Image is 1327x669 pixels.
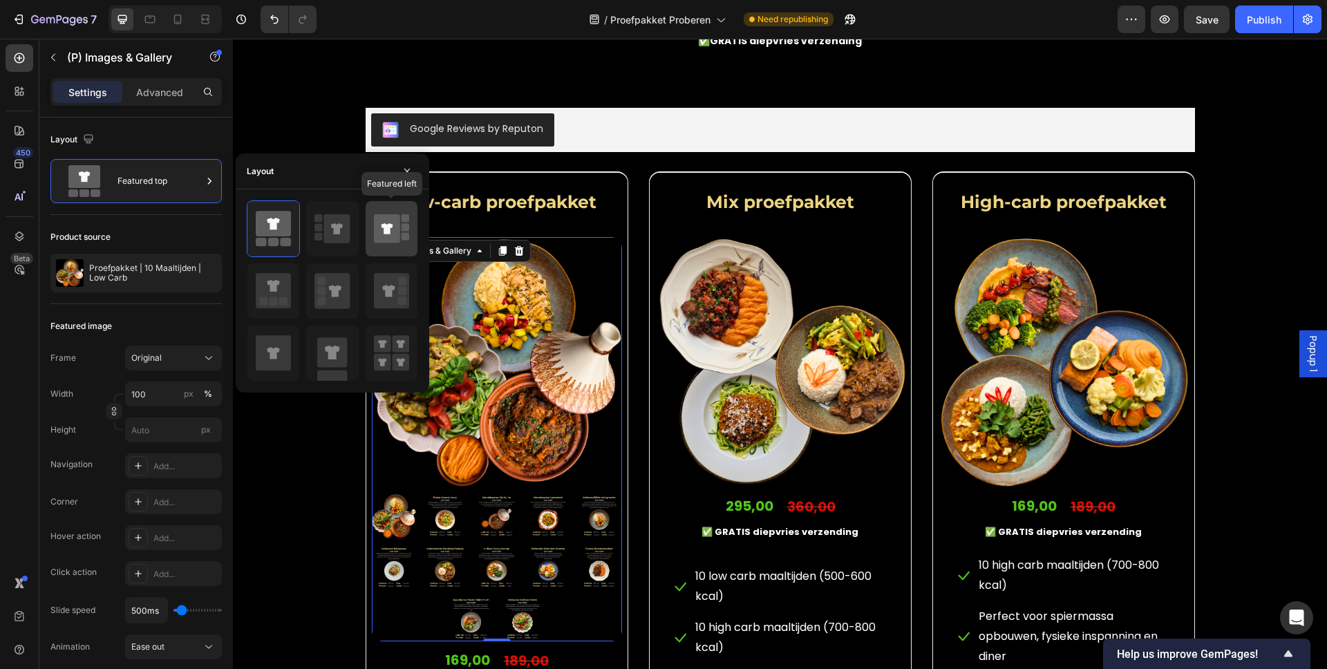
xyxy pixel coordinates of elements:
p: Proefpakket | 10 Maaltijden | Low Carb [89,263,216,283]
div: Layout [50,131,97,149]
div: 189,00 [836,454,961,482]
input: px% [125,381,222,406]
span: Save [1196,14,1218,26]
div: Featured top [117,165,202,197]
div: Add... [153,568,218,581]
div: % [204,388,212,400]
div: Slide speed [50,604,95,616]
label: Height [50,424,76,436]
span: 10 low carb maaltijden (500-600 kcal) [462,529,639,565]
button: px [200,386,216,402]
input: Auto [126,598,167,623]
input: px [125,417,222,442]
div: 169,00 [133,611,258,632]
div: Add... [153,496,218,509]
div: Layout [247,165,274,178]
div: Publish [1247,12,1281,27]
p: Advanced [136,85,183,100]
div: 360,00 [553,454,678,482]
button: % [180,386,197,402]
div: Corner [50,496,78,508]
span: Original [131,352,162,364]
p: 7 [91,11,97,28]
div: Click action [50,566,97,578]
div: 450 [13,147,33,158]
button: Save [1184,6,1230,33]
div: 295,00 [417,457,542,478]
span: Popup 1 [1073,297,1087,333]
button: 7 [6,6,103,33]
div: (P) Images & Gallery [156,206,241,218]
div: Add... [153,532,218,545]
button: Show survey - Help us improve GemPages! [1117,646,1297,662]
label: Frame [50,352,76,364]
img: product feature img [56,259,84,287]
div: Beta [10,253,33,264]
p: Settings [68,85,107,100]
h2: Mix proefpakket [433,151,661,176]
img: CLS1rKf0lu8CEAE=.png [149,83,166,100]
strong: ✅ GRATIS diepvries verzending [752,487,909,500]
span: 10 high carb maaltijden (700-800 kcal) [746,518,926,554]
div: Animation [50,641,90,653]
div: Featured image [50,320,112,332]
span: / [604,12,608,27]
span: px [201,424,211,435]
label: Width [50,388,73,400]
h2: Low-carb proefpakket [150,151,378,176]
div: Hover action [50,530,101,543]
div: Open Intercom Messenger [1280,601,1313,634]
div: Google Reviews by Reputon [177,83,310,97]
div: Add... [153,460,218,473]
iframe: Design area [233,39,1327,669]
span: Ease out [131,641,164,652]
div: 169,00 [700,457,825,478]
div: Undo/Redo [261,6,317,33]
span: Perfect voor spiermassa opbouwen, fysieke inspanning en diner [746,569,925,625]
span: Need republishing [757,13,828,26]
button: Google Reviews by Reputon [138,75,321,108]
button: Ease out [125,634,222,659]
button: Original [125,346,222,370]
h2: High-carb proefpakket [717,151,945,176]
strong: ✅ GRATIS diepvries verzending [469,487,625,500]
span: Help us improve GemPages! [1117,648,1280,661]
div: Product source [50,231,111,243]
span: Proefpakket Proberen [610,12,710,27]
div: 189,00 [270,608,395,636]
div: Navigation [50,458,93,471]
p: (P) Images & Gallery [67,49,185,66]
span: 10 high carb maaltijden (700-800 kcal) [462,581,643,616]
div: px [184,388,194,400]
button: Publish [1235,6,1293,33]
